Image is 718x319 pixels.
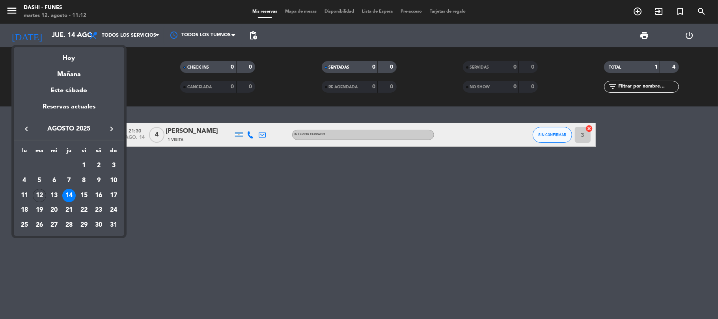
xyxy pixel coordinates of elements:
td: 22 de agosto de 2025 [76,203,91,218]
div: 25 [18,218,31,232]
button: keyboard_arrow_left [19,124,34,134]
td: 12 de agosto de 2025 [32,188,47,203]
i: keyboard_arrow_right [107,124,116,134]
td: 10 de agosto de 2025 [106,173,121,188]
td: 8 de agosto de 2025 [76,173,91,188]
td: 26 de agosto de 2025 [32,218,47,233]
div: Hoy [14,47,124,63]
th: miércoles [47,146,62,159]
td: 31 de agosto de 2025 [106,218,121,233]
td: 3 de agosto de 2025 [106,158,121,173]
button: keyboard_arrow_right [104,124,119,134]
div: 8 [77,174,91,187]
div: Reservas actuales [14,102,124,118]
div: 20 [47,203,61,217]
td: 6 de agosto de 2025 [47,173,62,188]
div: 7 [62,174,76,187]
div: 13 [47,189,61,202]
div: 1 [77,159,91,172]
td: 9 de agosto de 2025 [91,173,106,188]
td: 13 de agosto de 2025 [47,188,62,203]
td: 30 de agosto de 2025 [91,218,106,233]
div: 12 [33,189,46,202]
th: domingo [106,146,121,159]
td: 5 de agosto de 2025 [32,173,47,188]
th: sábado [91,146,106,159]
td: 29 de agosto de 2025 [76,218,91,233]
td: 4 de agosto de 2025 [17,173,32,188]
td: 18 de agosto de 2025 [17,203,32,218]
div: 17 [107,189,120,202]
td: 14 de agosto de 2025 [62,188,76,203]
div: 23 [92,203,105,217]
td: 25 de agosto de 2025 [17,218,32,233]
td: 21 de agosto de 2025 [62,203,76,218]
div: 27 [47,218,61,232]
div: 24 [107,203,120,217]
td: 16 de agosto de 2025 [91,188,106,203]
td: 24 de agosto de 2025 [106,203,121,218]
div: 6 [47,174,61,187]
td: 23 de agosto de 2025 [91,203,106,218]
th: jueves [62,146,76,159]
div: 28 [62,218,76,232]
div: 29 [77,218,91,232]
div: 21 [62,203,76,217]
div: 4 [18,174,31,187]
div: 2 [92,159,105,172]
td: 15 de agosto de 2025 [76,188,91,203]
th: martes [32,146,47,159]
div: 9 [92,174,105,187]
i: keyboard_arrow_left [22,124,31,134]
div: 5 [33,174,46,187]
div: 22 [77,203,91,217]
th: viernes [76,146,91,159]
div: 14 [62,189,76,202]
th: lunes [17,146,32,159]
td: 20 de agosto de 2025 [47,203,62,218]
div: Mañana [14,63,124,80]
div: 31 [107,218,120,232]
div: 26 [33,218,46,232]
div: 19 [33,203,46,217]
td: AGO. [17,158,76,173]
div: 10 [107,174,120,187]
div: 30 [92,218,105,232]
td: 2 de agosto de 2025 [91,158,106,173]
td: 17 de agosto de 2025 [106,188,121,203]
div: Este sábado [14,80,124,102]
div: 3 [107,159,120,172]
div: 16 [92,189,105,202]
td: 1 de agosto de 2025 [76,158,91,173]
td: 7 de agosto de 2025 [62,173,76,188]
span: agosto 2025 [34,124,104,134]
td: 19 de agosto de 2025 [32,203,47,218]
td: 28 de agosto de 2025 [62,218,76,233]
div: 15 [77,189,91,202]
td: 11 de agosto de 2025 [17,188,32,203]
td: 27 de agosto de 2025 [47,218,62,233]
div: 11 [18,189,31,202]
div: 18 [18,203,31,217]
